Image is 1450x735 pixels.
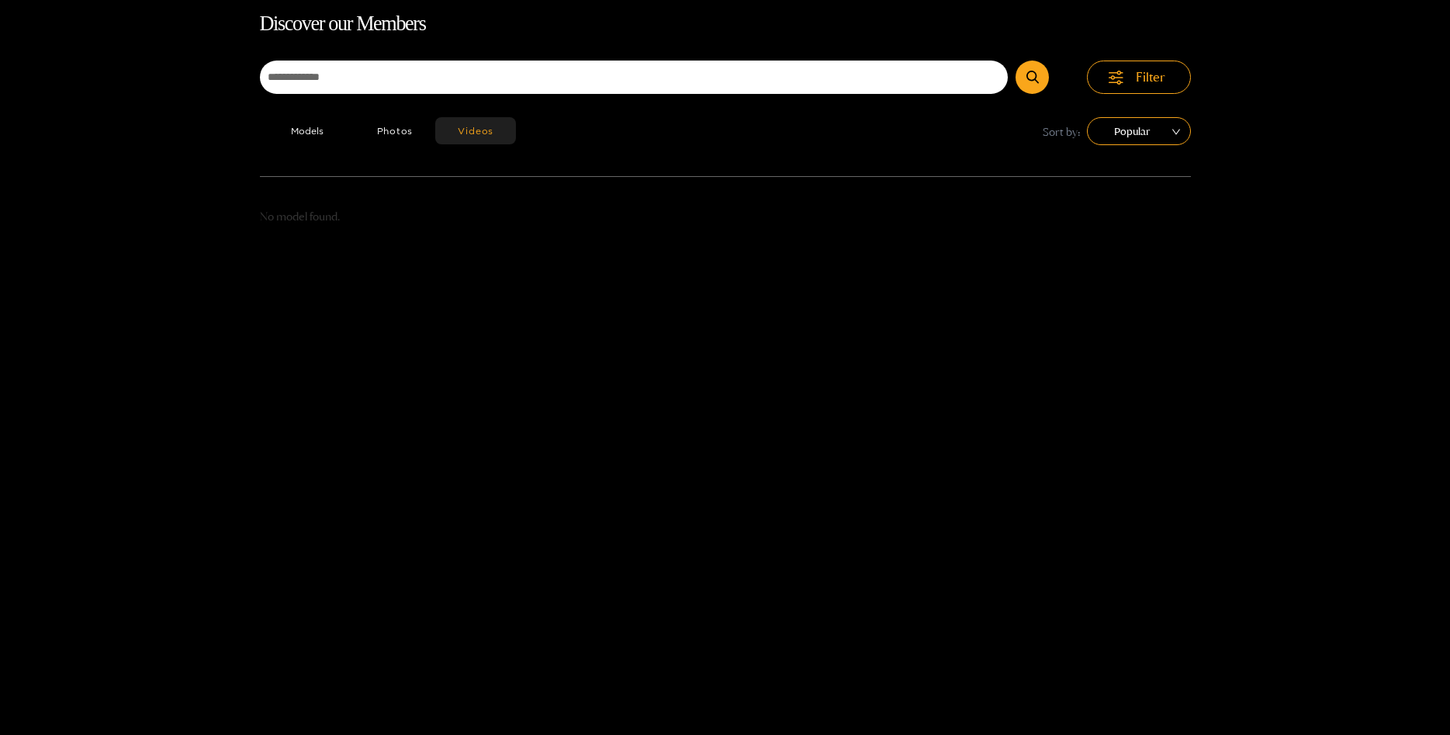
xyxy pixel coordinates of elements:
[260,117,355,144] button: Models
[1136,68,1165,86] span: Filter
[1016,61,1049,94] button: Submit Search
[435,117,516,144] button: Videos
[1087,117,1191,145] div: sort
[1043,123,1081,140] span: Sort by:
[1087,61,1191,94] button: Filter
[260,208,1191,226] p: No model found.
[355,117,436,144] button: Photos
[260,8,1191,40] h1: Discover our Members
[1099,120,1179,143] span: Popular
